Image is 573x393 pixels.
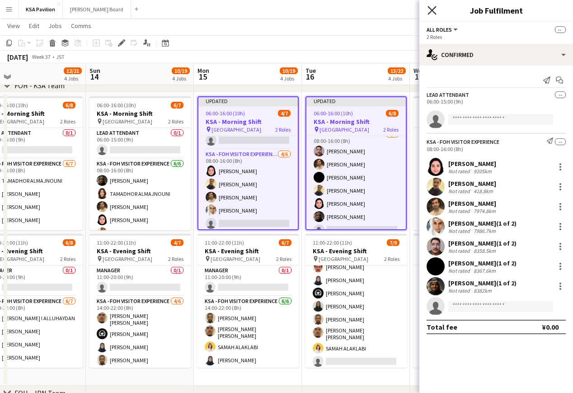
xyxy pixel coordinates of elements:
span: 2 Roles [168,256,183,262]
span: -- [555,26,566,33]
span: All roles [427,26,452,33]
span: [GEOGRAPHIC_DATA] [103,118,152,125]
h3: KSA - Morning Shift [198,118,298,126]
span: 6/7 [279,239,291,246]
div: Confirmed [419,44,573,66]
div: [PERSON_NAME] [448,160,496,168]
app-job-card: 06:00-16:00 (10h)6/7KSA - Morning Shift [GEOGRAPHIC_DATA]2 RolesLEAD ATTENDANT0/106:00-15:00 (9h)... [413,96,515,230]
app-job-card: 11:00-22:00 (11h)7/9KSA - Evening Shift [GEOGRAPHIC_DATA]2 RolesManager0/111:00-20:00 (9h) KSA - ... [413,234,515,368]
div: Not rated [448,287,472,294]
app-card-role: Manager0/111:00-20:00 (9h) [197,265,299,296]
app-job-card: Updated06:00-16:00 (10h)4/7KSA - Morning Shift [GEOGRAPHIC_DATA]2 RolesLEAD ATTENDANT0/106:00-15:... [197,96,299,230]
app-job-card: Updated06:00-16:00 (10h)6/8KSA - Morning Shift [GEOGRAPHIC_DATA]2 RolesLEAD ATTENDANT0/106:00-15:... [305,96,407,230]
div: 8382km [472,287,493,294]
div: Not rated [448,267,472,274]
app-card-role: LEAD ATTENDANT0/106:00-15:00 (9h) [413,128,515,159]
span: 10/19 [172,67,190,74]
app-card-role: Manager0/111:00-20:00 (9h) [89,265,191,296]
h3: KSA - Morning Shift [306,118,406,126]
div: 06:00-15:00 (9h) [427,98,566,105]
span: 2 Roles [168,118,183,125]
h3: KSA - Evening Shift [305,247,407,255]
h3: Job Fulfilment [419,5,573,16]
div: 7974.8km [472,208,498,214]
div: Not rated [448,227,472,234]
span: 15 [196,71,209,82]
div: [PERSON_NAME] [448,199,498,208]
button: [PERSON_NAME] Board [63,0,131,18]
div: 9205km [472,168,493,175]
button: All roles [427,26,459,33]
div: Total fee [427,322,457,331]
span: 4/7 [171,239,183,246]
div: FOH - KSA Team [14,81,65,90]
span: 2 Roles [60,256,75,262]
div: 7986.7km [472,227,498,234]
a: Jobs [45,20,66,32]
span: 6/8 [63,239,75,246]
span: 6/8 [63,102,75,109]
span: 2 Roles [276,256,291,262]
div: 4 Jobs [64,75,81,82]
div: Not rated [448,208,472,214]
a: Comms [67,20,95,32]
span: Tue [305,66,316,75]
div: 2 Roles [427,33,566,40]
span: 11:00-22:00 (11h) [97,239,136,246]
span: 2 Roles [383,126,399,133]
app-card-role: KSA - FOH Visitor Experience6/608:00-16:00 (8h)[PERSON_NAME]TAMADHOR ALMAJNOUNI[PERSON_NAME][PERS... [89,159,191,255]
span: 6/7 [171,102,183,109]
div: Updated [306,97,406,104]
div: Updated [198,97,298,104]
span: -- [555,91,566,98]
app-job-card: 11:00-22:00 (11h)7/9KSA - Evening Shift [GEOGRAPHIC_DATA]2 Roles KSA - FOH Visitor Experience7/81... [305,234,407,368]
div: [DATE] [7,52,28,62]
span: 17 [412,71,425,82]
a: View [4,20,23,32]
span: View [7,22,20,30]
span: Jobs [48,22,62,30]
span: 06:00-16:00 (10h) [206,110,245,117]
span: 14 [88,71,100,82]
span: 11:00-22:00 (11h) [205,239,244,246]
app-job-card: 06:00-16:00 (10h)6/7KSA - Morning Shift [GEOGRAPHIC_DATA]2 RolesLEAD ATTENDANT0/106:00-15:00 (9h)... [89,96,191,230]
span: 7/9 [387,239,399,246]
app-card-role: KSA - FOH Visitor Experience6/608:00-16:00 (8h)[PERSON_NAME][PERSON_NAME][PERSON_NAME][PERSON_NAM... [413,159,515,255]
div: 418.8km [472,188,495,194]
span: 06:00-16:00 (10h) [314,110,353,117]
span: [GEOGRAPHIC_DATA] [319,256,368,262]
span: 2 Roles [60,118,75,125]
div: 8367.6km [472,267,498,274]
div: KSA - FOH Visitor Experience [427,138,499,145]
span: [GEOGRAPHIC_DATA] [211,126,261,133]
div: 8358.5km [472,247,498,254]
h3: KSA - Morning Shift [413,109,515,118]
span: Comms [71,22,91,30]
span: 11:00-22:00 (11h) [313,239,352,246]
span: 4/7 [278,110,291,117]
div: [PERSON_NAME] [448,180,496,188]
span: Edit [29,22,39,30]
div: 08:00-16:00 (8h) [427,146,566,152]
div: 4 Jobs [280,75,297,82]
a: Edit [25,20,43,32]
app-card-role: LEAD ATTENDANT0/106:00-15:00 (9h) [89,128,191,159]
span: Week 37 [30,53,52,60]
button: KSA Pavilion [19,0,63,18]
h3: KSA - Evening Shift [197,247,299,255]
app-job-card: 11:00-22:00 (11h)4/7KSA - Evening Shift [GEOGRAPHIC_DATA]2 RolesManager0/111:00-20:00 (9h) KSA - ... [89,234,191,368]
span: 6/8 [386,110,399,117]
span: -- [555,138,566,145]
h3: KSA - Morning Shift [89,109,191,118]
span: 16 [304,71,316,82]
div: [PERSON_NAME] (1 of 2) [448,279,517,287]
div: 11:00-22:00 (11h)6/7KSA - Evening Shift [GEOGRAPHIC_DATA]2 RolesManager0/111:00-20:00 (9h) KSA - ... [197,234,299,368]
app-card-role: KSA - FOH Visitor Experience6/708:00-16:00 (8h)[PERSON_NAME][PERSON_NAME][PERSON_NAME][PERSON_NAM... [306,129,406,239]
app-card-role: Manager0/111:00-20:00 (9h) [413,265,515,296]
